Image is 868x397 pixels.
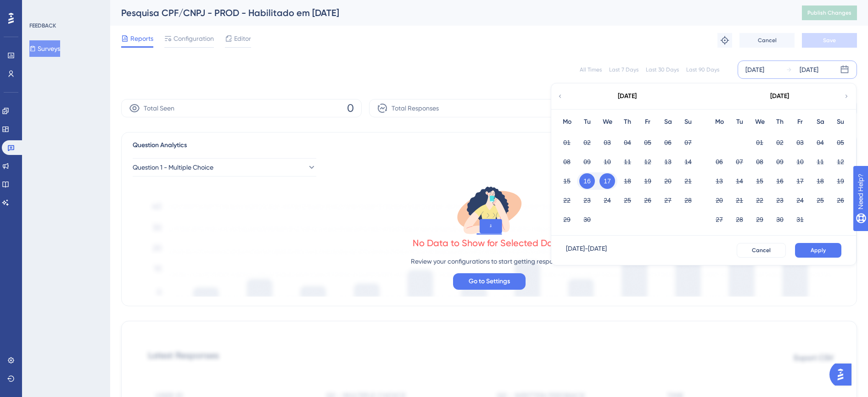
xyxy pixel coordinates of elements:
[752,247,771,254] span: Cancel
[609,66,638,73] div: Last 7 Days
[752,154,767,170] button: 08
[392,103,439,114] span: Total Responses
[810,116,830,127] div: Sa
[579,212,595,227] button: 30
[29,40,60,57] button: Surveys
[770,116,790,127] div: Th
[121,6,779,19] div: Pesquisa CPF/CNPJ - PROD - Habilitado em [DATE]
[829,361,857,388] iframe: UserGuiding AI Assistant Launcher
[729,116,750,127] div: Tu
[660,154,676,170] button: 13
[640,154,655,170] button: 12
[737,243,786,258] button: Cancel
[750,116,770,127] div: We
[620,173,635,189] button: 18
[680,135,696,150] button: 07
[812,135,828,150] button: 04
[413,237,566,249] div: No Data to Show for Selected Dates
[580,66,602,73] div: All Times
[678,116,698,127] div: Su
[732,212,747,227] button: 28
[752,173,767,189] button: 15
[660,135,676,150] button: 06
[646,66,679,73] div: Last 30 Days
[453,273,526,290] button: Go to Settings
[579,173,595,189] button: 16
[559,154,575,170] button: 08
[732,193,747,208] button: 21
[752,212,767,227] button: 29
[680,173,696,189] button: 21
[640,173,655,189] button: 19
[802,6,857,20] button: Publish Changes
[559,135,575,150] button: 01
[772,154,788,170] button: 09
[732,173,747,189] button: 14
[130,33,153,44] span: Reports
[711,154,727,170] button: 06
[234,33,251,44] span: Editor
[133,140,187,151] span: Question Analytics
[640,193,655,208] button: 26
[566,243,607,258] div: [DATE] - [DATE]
[133,162,213,173] span: Question 1 - Multiple Choice
[709,116,729,127] div: Mo
[792,135,808,150] button: 03
[800,64,818,75] div: [DATE]
[599,154,615,170] button: 10
[599,193,615,208] button: 24
[579,154,595,170] button: 09
[752,135,767,150] button: 01
[833,173,848,189] button: 19
[830,116,851,127] div: Su
[812,173,828,189] button: 18
[758,37,777,44] span: Cancel
[823,37,836,44] span: Save
[732,154,747,170] button: 07
[739,33,795,48] button: Cancel
[620,135,635,150] button: 04
[620,154,635,170] button: 11
[811,247,826,254] span: Apply
[792,154,808,170] button: 10
[599,173,615,189] button: 17
[686,66,719,73] div: Last 90 Days
[802,33,857,48] button: Save
[660,173,676,189] button: 20
[347,101,354,116] span: 0
[144,103,174,114] span: Total Seen
[807,9,851,17] span: Publish Changes
[557,116,577,127] div: Mo
[638,116,658,127] div: Fr
[577,116,597,127] div: Tu
[745,64,764,75] div: [DATE]
[752,193,767,208] button: 22
[680,193,696,208] button: 28
[660,193,676,208] button: 27
[770,91,789,102] div: [DATE]
[29,22,56,29] div: FEEDBACK
[618,91,637,102] div: [DATE]
[711,173,727,189] button: 13
[833,193,848,208] button: 26
[579,193,595,208] button: 23
[772,173,788,189] button: 16
[597,116,617,127] div: We
[790,116,810,127] div: Fr
[640,135,655,150] button: 05
[680,154,696,170] button: 14
[620,193,635,208] button: 25
[174,33,214,44] span: Configuration
[792,193,808,208] button: 24
[559,173,575,189] button: 15
[772,193,788,208] button: 23
[469,276,510,287] span: Go to Settings
[833,135,848,150] button: 05
[559,193,575,208] button: 22
[792,173,808,189] button: 17
[833,154,848,170] button: 12
[772,212,788,227] button: 30
[812,193,828,208] button: 25
[22,2,57,13] span: Need Help?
